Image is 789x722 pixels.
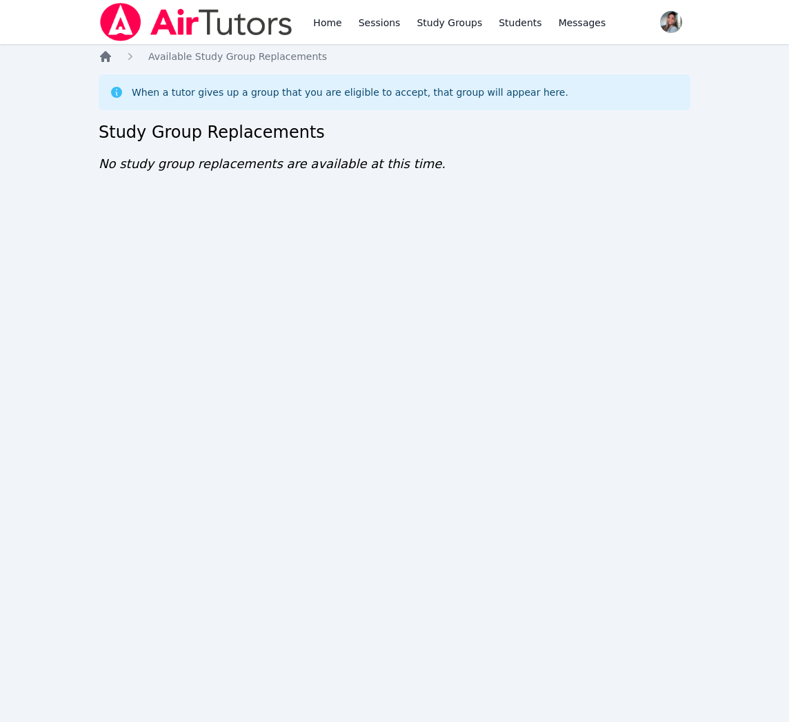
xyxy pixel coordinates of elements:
span: Messages [559,16,606,30]
div: When a tutor gives up a group that you are eligible to accept, that group will appear here. [132,85,568,99]
img: Air Tutors [99,3,294,41]
nav: Breadcrumb [99,50,690,63]
span: Available Study Group Replacements [148,51,327,62]
h2: Study Group Replacements [99,121,690,143]
span: No study group replacements are available at this time. [99,156,446,171]
a: Available Study Group Replacements [148,50,327,63]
